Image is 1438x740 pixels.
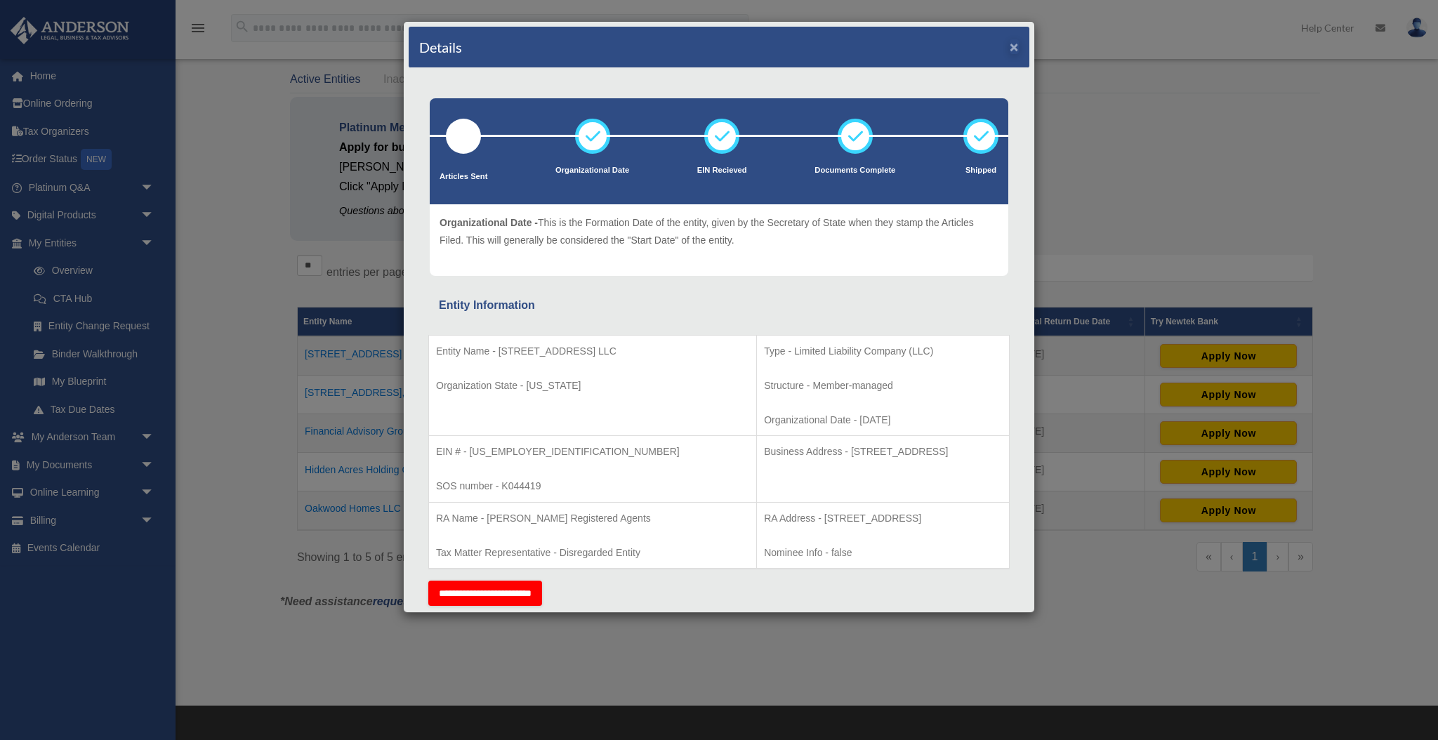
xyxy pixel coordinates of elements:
[697,164,747,178] p: EIN Recieved
[814,164,895,178] p: Documents Complete
[764,411,1002,429] p: Organizational Date - [DATE]
[764,443,1002,461] p: Business Address - [STREET_ADDRESS]
[764,544,1002,562] p: Nominee Info - false
[436,443,749,461] p: EIN # - [US_EMPLOYER_IDENTIFICATION_NUMBER]
[963,164,998,178] p: Shipped
[764,377,1002,395] p: Structure - Member-managed
[440,170,487,184] p: Articles Sent
[439,296,999,315] div: Entity Information
[764,343,1002,360] p: Type - Limited Liability Company (LLC)
[440,214,998,249] p: This is the Formation Date of the entity, given by the Secretary of State when they stamp the Art...
[419,37,462,57] h4: Details
[764,510,1002,527] p: RA Address - [STREET_ADDRESS]
[436,377,749,395] p: Organization State - [US_STATE]
[1010,39,1019,54] button: ×
[440,217,538,228] span: Organizational Date -
[436,544,749,562] p: Tax Matter Representative - Disregarded Entity
[555,164,629,178] p: Organizational Date
[436,343,749,360] p: Entity Name - [STREET_ADDRESS] LLC
[436,510,749,527] p: RA Name - [PERSON_NAME] Registered Agents
[436,477,749,495] p: SOS number - K044419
